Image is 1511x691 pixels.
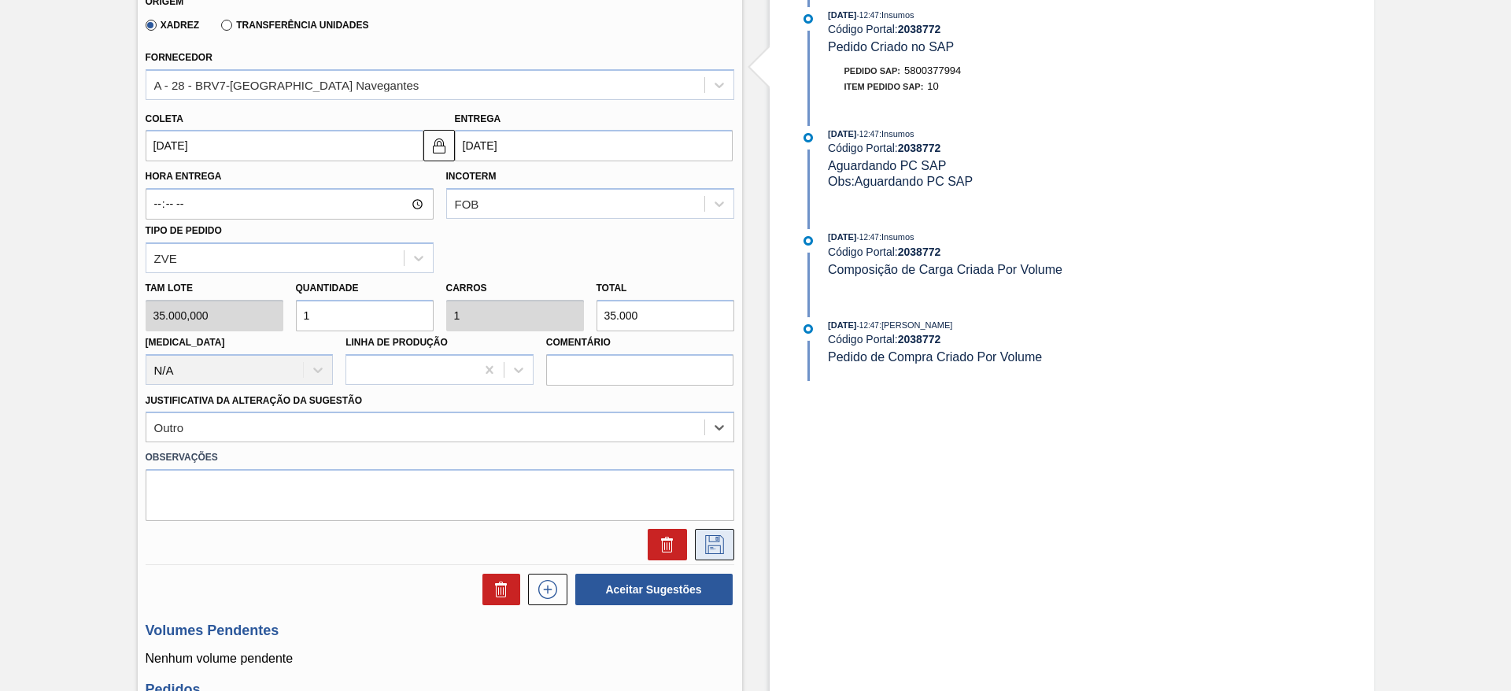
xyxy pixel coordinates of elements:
img: locked [430,136,449,155]
label: Hora Entrega [146,165,434,188]
button: locked [423,130,455,161]
input: dd/mm/yyyy [455,130,733,161]
label: Total [597,283,627,294]
label: Xadrez [146,20,200,31]
img: atual [804,133,813,142]
label: [MEDICAL_DATA] [146,337,225,348]
label: Linha de Produção [345,337,448,348]
label: Tipo de pedido [146,225,222,236]
div: Aceitar Sugestões [567,572,734,607]
span: [DATE] [828,320,856,330]
span: Pedido SAP: [844,66,901,76]
span: Aguardando PC SAP [828,159,946,172]
label: Fornecedor [146,52,212,63]
label: Quantidade [296,283,359,294]
div: Nova sugestão [520,574,567,605]
span: [DATE] [828,10,856,20]
span: - 12:47 [857,130,879,139]
strong: 2038772 [898,142,941,154]
div: Excluir Sugestão [640,529,687,560]
div: Código Portal: [828,142,1202,154]
label: Incoterm [446,171,497,182]
span: Obs: Aguardando PC SAP [828,175,973,188]
span: 10 [927,80,938,92]
img: atual [804,14,813,24]
span: : [PERSON_NAME] [879,320,953,330]
label: Coleta [146,113,183,124]
span: Composição de Carga Criada Por Volume [828,263,1062,276]
p: Nenhum volume pendente [146,652,734,666]
div: Código Portal: [828,246,1202,258]
span: 5800377994 [904,65,961,76]
span: - 12:47 [857,321,879,330]
div: Código Portal: [828,23,1202,35]
label: Entrega [455,113,501,124]
span: [DATE] [828,232,856,242]
span: Item pedido SAP: [844,82,924,91]
strong: 2038772 [898,246,941,258]
label: Comentário [546,331,734,354]
div: Código Portal: [828,333,1202,345]
input: dd/mm/yyyy [146,130,423,161]
label: Observações [146,446,734,469]
div: Excluir Sugestões [475,574,520,605]
div: ZVE [154,251,177,264]
span: : Insumos [879,129,914,139]
span: [DATE] [828,129,856,139]
span: : Insumos [879,10,914,20]
span: Pedido Criado no SAP [828,40,954,54]
span: - 12:47 [857,233,879,242]
label: Carros [446,283,487,294]
strong: 2038772 [898,333,941,345]
label: Transferência Unidades [221,20,368,31]
button: Aceitar Sugestões [575,574,733,605]
strong: 2038772 [898,23,941,35]
div: A - 28 - BRV7-[GEOGRAPHIC_DATA] Navegantes [154,78,419,91]
div: FOB [455,198,479,211]
h3: Volumes Pendentes [146,623,734,639]
label: Tam lote [146,277,283,300]
img: atual [804,236,813,246]
img: atual [804,324,813,334]
span: Pedido de Compra Criado Por Volume [828,350,1042,364]
span: : Insumos [879,232,914,242]
label: Justificativa da Alteração da Sugestão [146,395,363,406]
span: - 12:47 [857,11,879,20]
div: Outro [154,421,184,434]
div: Salvar Sugestão [687,529,734,560]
